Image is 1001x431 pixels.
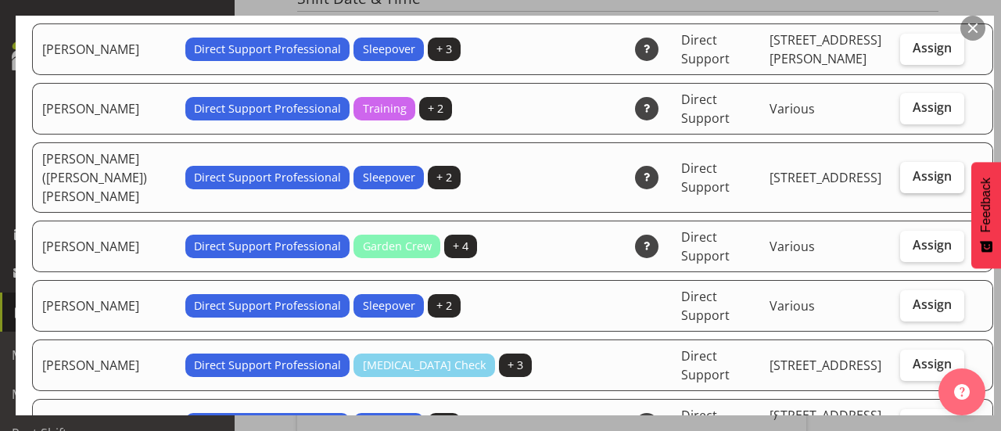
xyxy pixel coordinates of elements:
span: Garden Crew [363,238,432,255]
span: Direct Support [681,347,730,383]
span: Direct Support [681,228,730,264]
span: [MEDICAL_DATA] Check [363,357,486,374]
span: Feedback [979,178,993,232]
td: [PERSON_NAME] ([PERSON_NAME]) [PERSON_NAME] [32,142,176,213]
span: Various [770,297,815,314]
span: Various [770,100,815,117]
span: Training [363,100,407,117]
span: Direct Support Professional [194,169,341,186]
span: + 2 [436,297,452,314]
span: Direct Support [681,31,730,67]
span: Direct Support Professional [194,238,341,255]
span: Sleepover [363,41,415,58]
span: Assign [913,168,952,184]
span: + 3 [436,41,452,58]
span: [STREET_ADDRESS] [770,357,881,374]
span: Direct Support [681,288,730,324]
span: Direct Support [681,91,730,127]
td: [PERSON_NAME] [32,221,176,272]
span: Direct Support Professional [194,357,341,374]
span: Assign [913,40,952,56]
span: [STREET_ADDRESS] [770,169,881,186]
span: Assign [913,356,952,372]
button: Feedback - Show survey [971,162,1001,268]
span: Sleepover [363,297,415,314]
span: Various [770,238,815,255]
span: Sleepover [363,169,415,186]
span: Direct Support Professional [194,297,341,314]
span: + 3 [508,357,523,374]
span: [STREET_ADDRESS][PERSON_NAME] [770,31,881,67]
span: Assign [913,99,952,115]
span: + 4 [453,238,468,255]
span: Assign [913,296,952,312]
span: Direct Support [681,160,730,196]
td: [PERSON_NAME] [32,83,176,135]
span: Direct Support Professional [194,41,341,58]
span: + 2 [428,100,443,117]
img: help-xxl-2.png [954,384,970,400]
td: [PERSON_NAME] [32,280,176,332]
td: [PERSON_NAME] [32,23,176,75]
span: Assign [913,237,952,253]
td: [PERSON_NAME] [32,339,176,391]
span: + 2 [436,169,452,186]
span: Direct Support Professional [194,100,341,117]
